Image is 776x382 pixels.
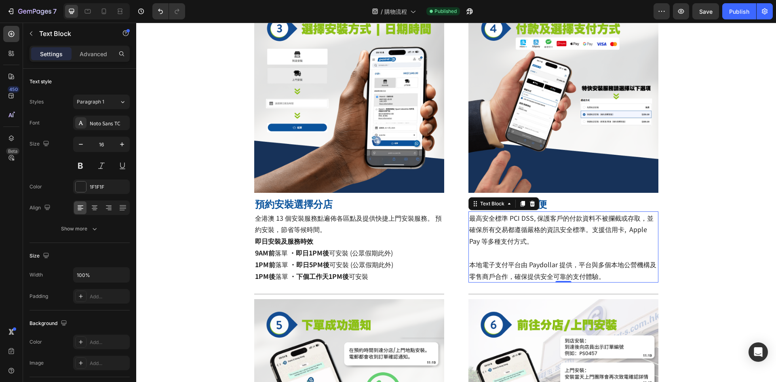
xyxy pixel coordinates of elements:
button: 7 [3,3,60,19]
div: Size [30,139,51,150]
div: 1F1F1F [90,184,128,191]
button: Save [692,3,719,19]
button: Paragraph 1 [73,95,130,109]
span: Published [434,8,457,15]
strong: 即日1PM後 [160,225,193,235]
span: 購物流程 [384,7,407,16]
strong: 下個工作天1PM後 [160,249,213,258]
strong: 9AM前 [119,225,139,235]
button: Show more [30,222,130,236]
div: Add... [90,339,128,346]
div: Show more [61,225,99,233]
span: 落單 · 可安裝 (公眾假期此外) [119,237,257,247]
p: Text Block [39,29,108,38]
div: Open Intercom Messenger [749,342,768,362]
div: Image [30,359,44,367]
div: Noto Sans TC [90,120,128,127]
p: Settings [40,50,63,58]
div: Publish [729,7,749,16]
p: 7 [53,6,57,16]
span: 落單 · 可安裝 (公眾假期此外) [119,225,257,235]
strong: 1PM前 [119,237,139,247]
div: Size [30,251,51,262]
span: Paragraph 1 [77,98,104,106]
div: Color [30,183,42,190]
input: Auto [74,268,129,282]
strong: 即日安裝及服務時效 [119,213,177,223]
div: Beta [6,148,19,154]
div: Background [30,318,69,329]
span: / [381,7,383,16]
div: Styles [30,98,44,106]
span: 最高安全標準 PCI DSS, 保護客戶的付款資料不被攔截或存取，並確保所有交易都遵循嚴格的資訊安全標準。支援信用卡, Apple Pay 等多種支付方式。 [333,190,517,224]
span: 全港澳 13 個安裝服務點遍佈各區點及提供快捷上門安裝服務。 預約安裝，節省等候時間。 [119,190,306,212]
div: Width [30,271,43,279]
div: Color [30,338,42,346]
div: Undo/Redo [152,3,185,19]
div: 450 [8,86,19,93]
h2: 預約安裝選擇分店 [118,174,308,188]
strong: 即日5PM後 [160,237,193,247]
div: Text Block [342,177,370,185]
span: 本地電子支付平台由 Paydollar 提供，平台與多個本地公營機構及零售商戶合作，確保提供安全可靠的支付體驗。 [333,237,520,258]
div: Text style [30,78,52,85]
span: Save [699,8,713,15]
button: Publish [722,3,756,19]
div: Add... [90,293,128,300]
strong: 1PM後 [119,249,139,258]
div: Align [30,203,52,213]
div: Add... [90,360,128,367]
iframe: Design area [136,23,776,382]
div: Font [30,119,40,127]
p: Advanced [80,50,107,58]
span: 落單 · 可安裝 [119,249,232,258]
strong: 安心付款快捷方便 [333,175,411,188]
div: Padding [30,293,48,300]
